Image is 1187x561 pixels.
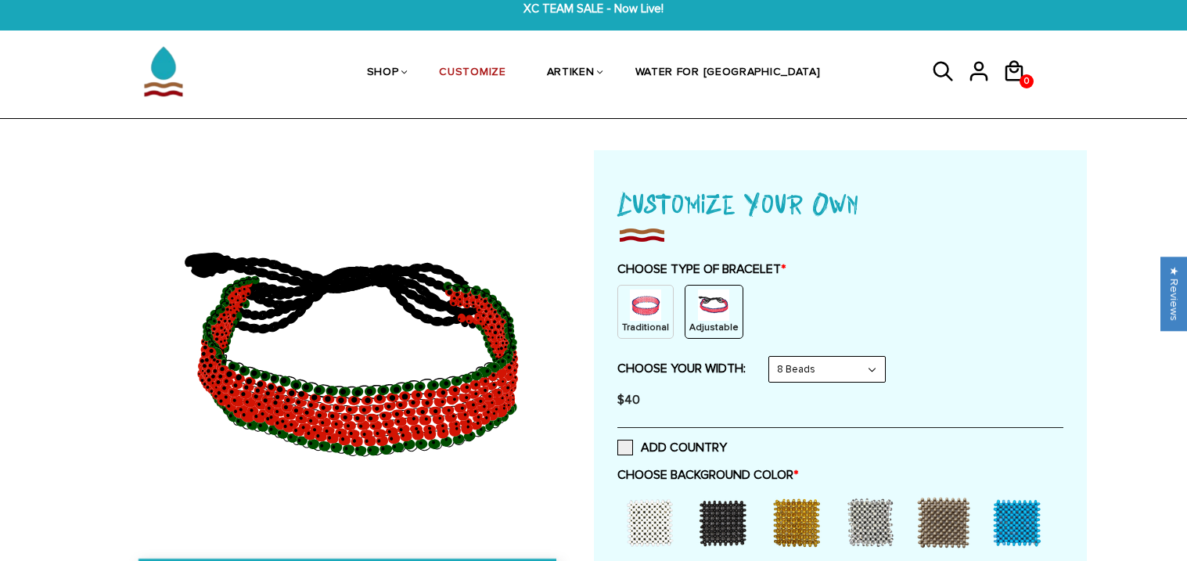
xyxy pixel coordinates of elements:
a: 0 [1002,88,1038,90]
span: $40 [617,392,640,408]
div: Black [691,491,761,553]
h1: Customize Your Own [617,182,1063,224]
div: Click to open Judge.me floating reviews tab [1160,257,1187,331]
div: Silver [838,491,908,553]
a: CUSTOMIZE [439,33,505,113]
p: Adjustable [689,321,739,334]
p: Traditional [622,321,669,334]
a: SHOP [367,33,399,113]
img: string.PNG [698,289,729,321]
div: White [617,491,688,553]
label: ADD COUNTRY [617,440,727,455]
div: Sky Blue [985,491,1056,553]
img: non-string.png [630,289,661,321]
div: Non String [617,285,674,339]
a: WATER FOR [GEOGRAPHIC_DATA] [635,33,821,113]
div: Gold [764,491,835,553]
a: ARTIKEN [547,33,595,113]
label: CHOOSE TYPE OF BRACELET [617,261,1063,277]
img: imgboder_100x.png [617,224,666,246]
span: 0 [1020,70,1033,93]
label: CHOOSE BACKGROUND COLOR [617,467,1063,483]
label: CHOOSE YOUR WIDTH: [617,361,746,376]
div: Grey [912,491,982,553]
div: String [685,285,743,339]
